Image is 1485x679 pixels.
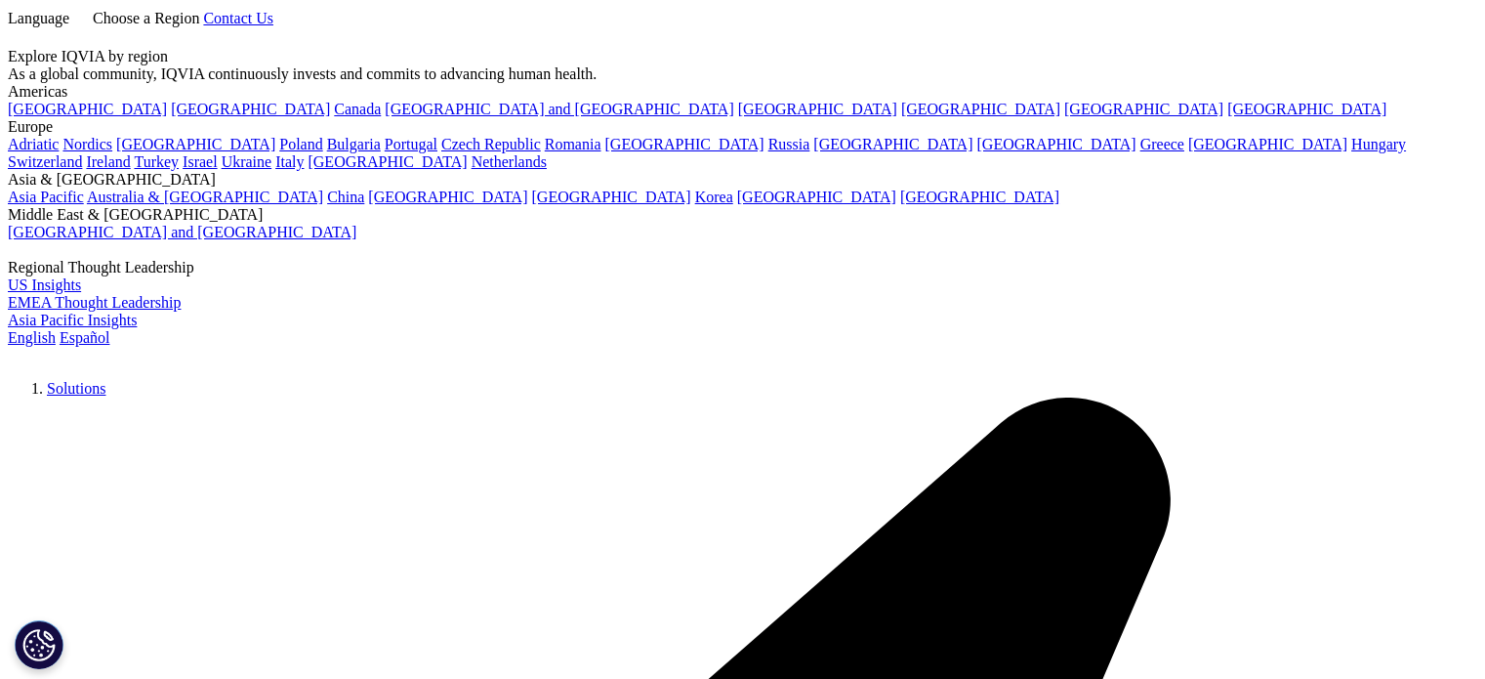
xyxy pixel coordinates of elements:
a: Contact Us [203,10,273,26]
a: Romania [545,136,601,152]
a: [GEOGRAPHIC_DATA] [532,189,691,205]
span: Language [8,10,69,26]
a: Portugal [385,136,437,152]
a: [GEOGRAPHIC_DATA] [977,136,1136,152]
a: Switzerland [8,153,82,170]
a: Asia Pacific [8,189,84,205]
div: Explore IQVIA by region [8,48,1477,65]
a: Ireland [86,153,130,170]
a: Nordics [62,136,112,152]
a: English [8,329,56,346]
a: Asia Pacific Insights [8,312,137,328]
button: Configuración de cookies [15,620,63,669]
a: [GEOGRAPHIC_DATA] [308,153,467,170]
a: [GEOGRAPHIC_DATA] [368,189,527,205]
div: As a global community, IQVIA continuously invests and commits to advancing human health. [8,65,1477,83]
a: Korea [695,189,733,205]
a: Español [60,329,110,346]
a: Russia [768,136,810,152]
a: [GEOGRAPHIC_DATA] [1064,101,1223,117]
a: [GEOGRAPHIC_DATA] and [GEOGRAPHIC_DATA] [8,224,356,240]
div: Americas [8,83,1477,101]
a: Bulgaria [327,136,381,152]
a: [GEOGRAPHIC_DATA] [605,136,764,152]
a: Canada [334,101,381,117]
a: [GEOGRAPHIC_DATA] [813,136,972,152]
a: Adriatic [8,136,59,152]
a: [GEOGRAPHIC_DATA] [1188,136,1347,152]
a: [GEOGRAPHIC_DATA] [8,101,167,117]
div: Asia & [GEOGRAPHIC_DATA] [8,171,1477,189]
a: China [327,189,364,205]
a: [GEOGRAPHIC_DATA] [116,136,275,152]
a: Ukraine [222,153,272,170]
div: Middle East & [GEOGRAPHIC_DATA] [8,206,1477,224]
a: [GEOGRAPHIC_DATA] [1227,101,1386,117]
a: Netherlands [472,153,547,170]
div: Europe [8,118,1477,136]
a: Israel [183,153,218,170]
a: Poland [279,136,322,152]
span: Choose a Region [93,10,199,26]
a: EMEA Thought Leadership [8,294,181,311]
a: Greece [1140,136,1184,152]
a: Italy [275,153,304,170]
a: Solutions [47,380,105,397]
a: [GEOGRAPHIC_DATA] [901,101,1060,117]
a: Czech Republic [441,136,541,152]
div: Regional Thought Leadership [8,259,1477,276]
a: Turkey [134,153,179,170]
a: [GEOGRAPHIC_DATA] [171,101,330,117]
a: [GEOGRAPHIC_DATA] [738,101,897,117]
a: [GEOGRAPHIC_DATA] and [GEOGRAPHIC_DATA] [385,101,733,117]
a: US Insights [8,276,81,293]
a: Hungary [1351,136,1406,152]
a: Australia & [GEOGRAPHIC_DATA] [87,189,323,205]
a: [GEOGRAPHIC_DATA] [737,189,896,205]
a: [GEOGRAPHIC_DATA] [900,189,1059,205]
